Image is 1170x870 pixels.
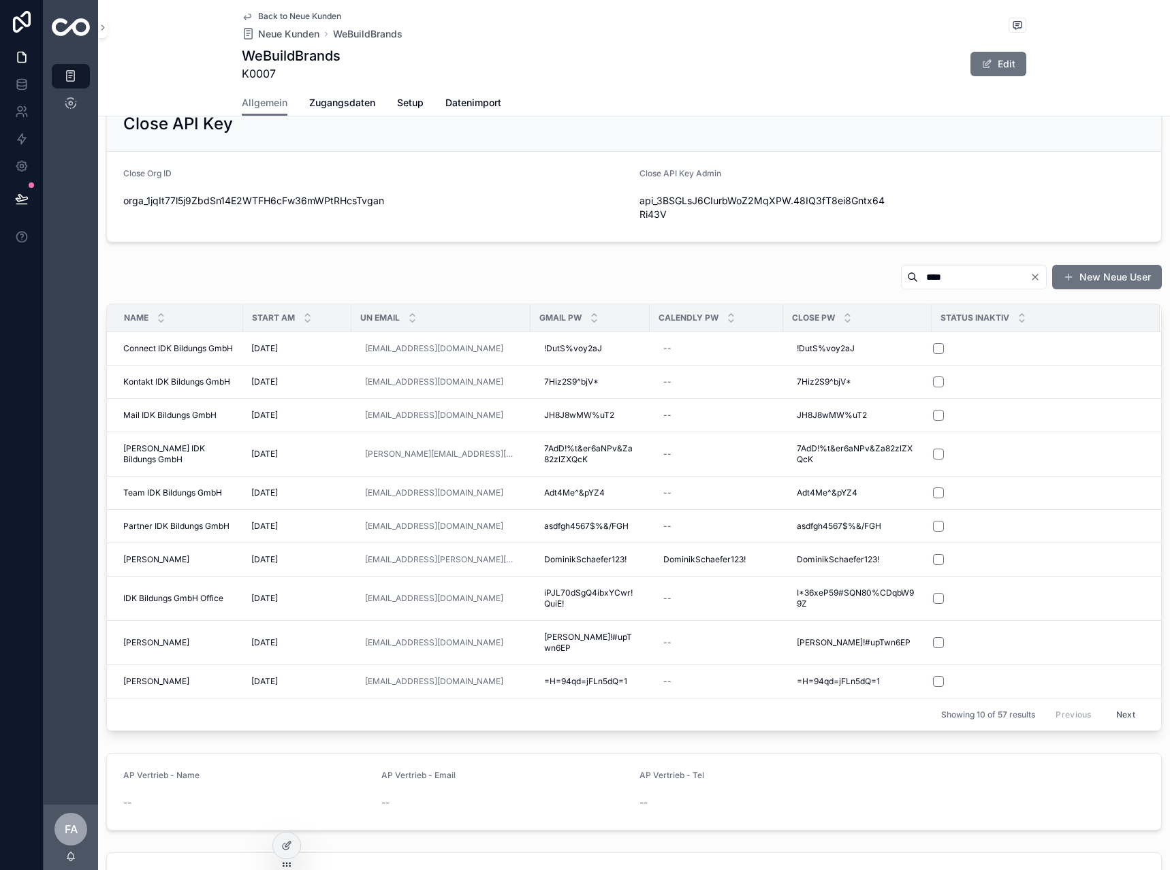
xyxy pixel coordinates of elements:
[539,338,642,359] a: !DutS%voy2aJ
[123,554,189,565] span: [PERSON_NAME]
[639,194,887,221] span: api_3BSGLsJ6CIurbWoZ2MqXPW.48IQ3fT8ei8Gntx64Ri43V
[791,515,923,537] a: asdfgh4567$%&/FGH
[123,343,233,354] span: Connect IDK Bildungs GmbH
[539,312,582,323] span: Gmail Pw
[663,637,671,648] div: --
[52,18,90,36] img: App logo
[123,376,235,387] a: Kontakt IDK Bildungs GmbH
[360,312,400,323] span: UN Email
[658,482,775,504] a: --
[663,593,671,604] div: --
[791,671,923,692] a: =H=94qd=jFLn5dQ=1
[251,521,278,532] span: [DATE]
[123,676,235,687] a: [PERSON_NAME]
[365,676,503,687] a: [EMAIL_ADDRESS][DOMAIN_NAME]
[544,554,627,565] span: DominikSchaefer123!
[792,312,835,323] span: Close Pw
[251,376,278,387] span: [DATE]
[123,113,233,135] h2: Close API Key
[123,637,189,648] span: [PERSON_NAME]
[658,632,775,654] a: --
[251,449,343,460] a: [DATE]
[791,371,923,393] a: 7Hiz2S9^bjV*
[365,593,503,604] a: [EMAIL_ADDRESS][DOMAIN_NAME]
[663,676,671,687] div: --
[124,312,148,323] span: Name
[544,410,614,421] span: JH8J8wMW%uT2
[251,487,343,498] a: [DATE]
[797,343,855,354] span: !DutS%voy2aJ
[44,54,98,133] div: scrollable content
[123,376,230,387] span: Kontakt IDK Bildungs GmbH
[251,676,343,687] a: [DATE]
[791,482,923,504] a: Adt4Me^&pYZ4
[123,554,235,565] a: [PERSON_NAME]
[797,676,880,687] span: =H=94qd=jFLn5dQ=1
[123,676,189,687] span: [PERSON_NAME]
[123,521,230,532] span: Partner IDK Bildungs GmbH
[658,549,775,570] a: DominikSchaefer123!
[251,593,278,604] span: [DATE]
[544,376,599,387] span: 7Hiz2S9^bjV*
[791,438,923,470] a: 7AdD!%t&er6aNPv&Za82zlZXQcK
[791,404,923,426] a: JH8J8wMW%uT2
[970,52,1026,76] button: Edit
[658,371,775,393] a: --
[365,554,517,565] a: [EMAIL_ADDRESS][PERSON_NAME][DOMAIN_NAME]
[251,376,343,387] a: [DATE]
[360,515,522,537] a: [EMAIL_ADDRESS][DOMAIN_NAME]
[381,770,456,780] span: AP Vertrieb - Email
[258,11,341,22] span: Back to Neue Kunden
[360,482,522,504] a: [EMAIL_ADDRESS][DOMAIN_NAME]
[123,593,223,604] span: IDK Bildungs GmbH Office
[663,521,671,532] div: --
[360,587,522,609] a: [EMAIL_ADDRESS][DOMAIN_NAME]
[544,632,636,654] span: [PERSON_NAME]!#upTwn6EP
[544,676,627,687] span: =H=94qd=jFLn5dQ=1
[365,521,503,532] a: [EMAIL_ADDRESS][DOMAIN_NAME]
[251,449,278,460] span: [DATE]
[242,91,287,116] a: Allgemein
[539,549,642,570] a: DominikSchaefer123!
[1052,265,1162,289] a: New Neue User
[123,194,629,208] span: orga_1jqIt77l5j9ZbdSn14E2WTFH6cFw36mWPtRHcsTvgan
[251,554,343,565] a: [DATE]
[251,410,343,421] a: [DATE]
[539,482,642,504] a: Adt4Me^&pYZ4
[658,671,775,692] a: --
[251,593,343,604] a: [DATE]
[539,671,642,692] a: =H=94qd=jFLn5dQ=1
[242,96,287,110] span: Allgemein
[251,637,343,648] a: [DATE]
[251,637,278,648] span: [DATE]
[544,343,602,354] span: !DutS%voy2aJ
[123,770,200,780] span: AP Vertrieb - Name
[797,376,851,387] span: 7Hiz2S9^bjV*
[658,338,775,359] a: --
[1107,704,1145,725] button: Next
[123,168,172,178] span: Close Org ID
[242,65,341,82] span: K0007
[639,770,704,780] span: AP Vertrieb - Tel
[123,443,235,465] a: [PERSON_NAME] IDK Bildungs GmbH
[539,438,642,470] a: 7AdD!%t&er6aNPv&Za82zlZXQcK
[365,487,503,498] a: [EMAIL_ADDRESS][DOMAIN_NAME]
[123,796,131,809] span: --
[539,371,642,393] a: 7Hiz2S9^bjV*
[663,449,671,460] div: --
[658,443,775,465] a: --
[797,587,918,609] span: I*36xeP59#SQN80%CDqbW99Z
[791,582,923,615] a: I*36xeP59#SQN80%CDqbW99Z
[397,96,424,110] span: Setup
[658,404,775,426] a: --
[663,554,746,565] span: DominikSchaefer123!
[539,515,642,537] a: asdfgh4567$%&/FGH
[791,338,923,359] a: !DutS%voy2aJ
[539,626,642,659] a: [PERSON_NAME]!#upTwn6EP
[797,554,879,565] span: DominikSchaefer123!
[797,487,857,498] span: Adt4Me^&pYZ4
[360,632,522,654] a: [EMAIL_ADDRESS][DOMAIN_NAME]
[539,582,642,615] a: iPJL70dSgQ4ibxYCwr!QuiE!
[333,27,402,41] a: WeBuildBrands
[445,91,501,118] a: Datenimport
